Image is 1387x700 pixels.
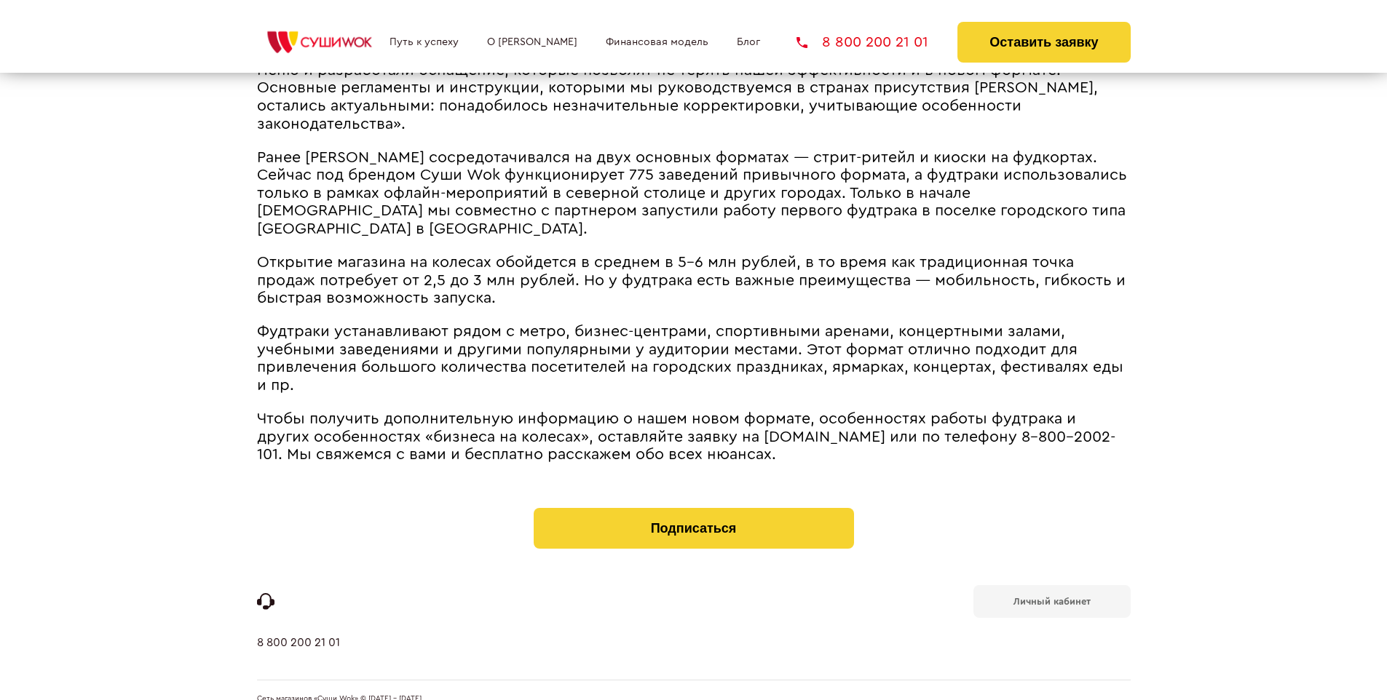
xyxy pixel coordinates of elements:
[390,36,459,48] a: Путь к успеху
[487,36,577,48] a: О [PERSON_NAME]
[257,27,1103,132] span: «Первый подобный опыт работы у партнера показал, что идея многообещающая, ― прокомментировал пред...
[257,255,1126,306] span: Открытие магазина на колесах обойдется в среднем в 5-6 млн рублей, в то время как традиционная то...
[973,585,1131,618] a: Личный кабинет
[257,411,1115,462] span: Чтобы получить дополнительную информацию о нашем новом формате, особенностях работы фудтрака и др...
[257,636,340,680] a: 8 800 200 21 01
[737,36,760,48] a: Блог
[534,508,854,549] button: Подписаться
[1013,597,1091,606] b: Личный кабинет
[606,36,708,48] a: Финансовая модель
[957,22,1130,63] button: Оставить заявку
[822,35,928,49] span: 8 800 200 21 01
[797,35,928,49] a: 8 800 200 21 01
[257,150,1127,236] span: Ранее [PERSON_NAME] сосредотачивался на двух основных форматах ― стрит-ритейл и киоски на фудкорт...
[257,324,1123,393] span: Фудтраки устанавливают рядом с метро, бизнес-центрами, спортивными аренами, концертными залами, у...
